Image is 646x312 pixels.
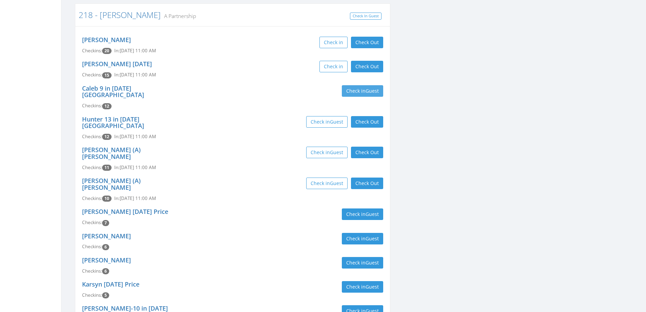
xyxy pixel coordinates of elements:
button: Check inGuest [306,147,348,158]
span: In: [DATE] 11:00 AM [114,48,156,54]
small: A Partnership [161,12,196,20]
button: Check inGuest [306,116,348,128]
span: Checkins: [82,133,102,140]
span: Guest [330,180,343,186]
span: In: [DATE] 11:00 AM [114,195,156,201]
a: Check In Guest [350,13,381,20]
a: [PERSON_NAME] (A) [PERSON_NAME] [82,177,141,191]
span: Checkin count [102,292,109,298]
span: Checkin count [102,165,112,171]
span: Checkin count [102,220,109,226]
a: Karsyn [DATE] Price [82,280,139,288]
button: Check Out [351,116,383,128]
span: Checkins: [82,72,102,78]
a: [PERSON_NAME] (A) [PERSON_NAME] [82,146,141,161]
button: Check inGuest [342,233,383,244]
span: Checkins: [82,195,102,201]
span: Checkin count [102,268,109,274]
span: Checkin count [102,72,112,78]
a: [PERSON_NAME] [82,256,131,264]
a: Caleb 9 in [DATE] [GEOGRAPHIC_DATA] [82,84,144,99]
button: Check inGuest [342,257,383,269]
span: Guest [330,149,343,155]
span: Checkins: [82,103,102,109]
a: [PERSON_NAME] [DATE] [82,60,152,68]
button: Check in [319,61,348,72]
span: In: [DATE] 11:00 AM [114,72,156,78]
a: [PERSON_NAME] [82,36,131,44]
span: Checkins: [82,243,102,250]
span: Guest [366,283,379,290]
button: Check inGuest [306,178,348,189]
button: Check in [319,37,348,48]
span: Checkin count [102,244,109,250]
span: Guest [366,211,379,217]
span: Guest [366,235,379,242]
span: Checkins: [82,164,102,170]
span: Checkin count [102,134,112,140]
button: Check Out [351,147,383,158]
a: [PERSON_NAME] [DATE] Price [82,207,168,216]
span: In: [DATE] 11:00 AM [114,164,156,170]
button: Check Out [351,178,383,189]
button: Check inGuest [342,208,383,220]
a: [PERSON_NAME] [82,232,131,240]
button: Check Out [351,61,383,72]
span: Checkins: [82,292,102,298]
button: Check Out [351,37,383,48]
span: Checkins: [82,219,102,225]
button: Check inGuest [342,281,383,293]
span: Guest [366,259,379,266]
span: Checkin count [102,196,112,202]
span: Guest [366,88,379,94]
a: Hunter 13 in [DATE] [GEOGRAPHIC_DATA] [82,115,144,130]
span: Checkin count [102,48,112,54]
button: Check inGuest [342,85,383,97]
span: Guest [330,118,343,125]
a: 218 - [PERSON_NAME] [79,9,161,20]
span: Checkins: [82,268,102,274]
span: Checkin count [102,103,112,109]
span: Checkins: [82,48,102,54]
span: In: [DATE] 11:00 AM [114,133,156,140]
